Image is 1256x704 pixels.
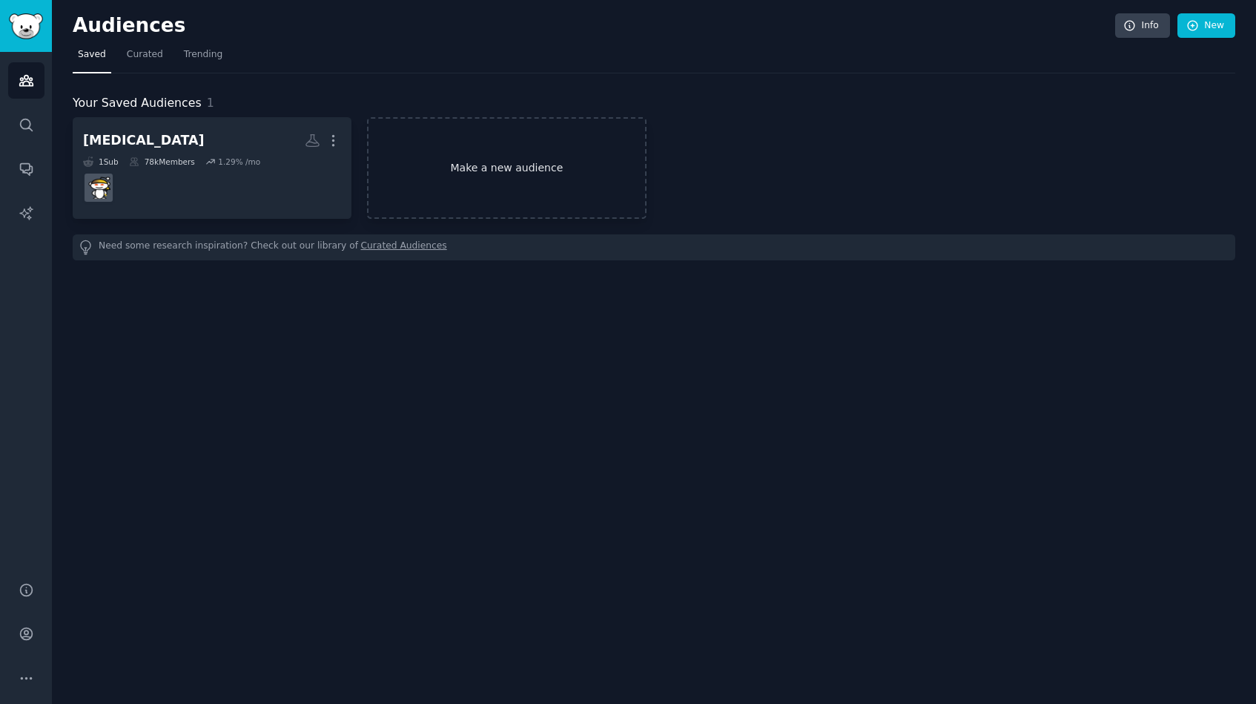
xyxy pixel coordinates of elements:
[73,234,1235,260] div: Need some research inspiration? Check out our library of
[9,13,43,39] img: GummySearch logo
[218,157,260,167] div: 1.29 % /mo
[73,43,111,73] a: Saved
[207,96,214,110] span: 1
[1177,13,1235,39] a: New
[73,117,351,219] a: [MEDICAL_DATA]1Sub78kMembers1.29% /mocancer
[73,14,1115,38] h2: Audiences
[83,131,205,150] div: [MEDICAL_DATA]
[179,43,228,73] a: Trending
[361,240,447,255] a: Curated Audiences
[367,117,646,219] a: Make a new audience
[122,43,168,73] a: Curated
[129,157,195,167] div: 78k Members
[184,48,222,62] span: Trending
[1115,13,1170,39] a: Info
[78,48,106,62] span: Saved
[73,94,202,113] span: Your Saved Audiences
[83,157,119,167] div: 1 Sub
[127,48,163,62] span: Curated
[87,176,110,199] img: cancer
